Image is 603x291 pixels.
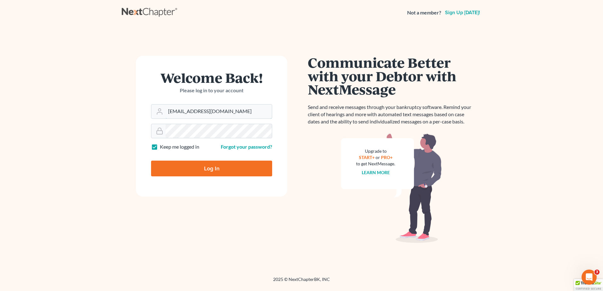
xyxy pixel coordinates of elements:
[582,270,597,285] iframe: Intercom live chat
[166,105,272,118] input: Email Address
[574,279,603,291] div: TrustedSite Certified
[444,10,481,15] a: Sign up [DATE]!
[308,56,475,96] h1: Communicate Better with your Debtor with NextMessage
[151,87,272,94] p: Please log in to your account
[594,270,600,275] span: 3
[376,155,380,160] span: or
[122,276,481,288] div: 2025 © NextChapterBK, INC
[359,155,375,160] a: START+
[407,9,441,16] strong: Not a member?
[151,161,272,176] input: Log In
[221,144,272,150] a: Forgot your password?
[362,170,390,175] a: Learn more
[341,133,442,243] img: nextmessage_bg-59042aed3d76b12b5cd301f8e5b87938c9018125f34e5fa2b7a6b67550977c72.svg
[308,104,475,125] p: Send and receive messages through your bankruptcy software. Remind your client of hearings and mo...
[381,155,393,160] a: PRO+
[356,148,395,154] div: Upgrade to
[356,161,395,167] div: to get NextMessage.
[151,71,272,84] h1: Welcome Back!
[160,143,199,151] label: Keep me logged in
